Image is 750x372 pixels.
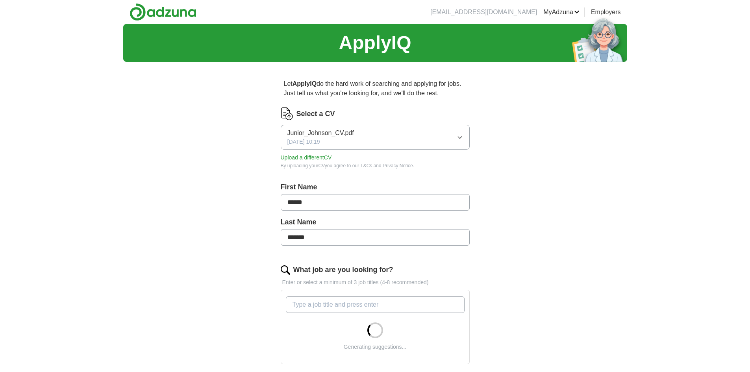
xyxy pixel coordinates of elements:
a: T&Cs [360,163,372,168]
div: Generating suggestions... [344,343,407,351]
button: Upload a differentCV [281,154,332,162]
label: First Name [281,182,470,192]
label: Last Name [281,217,470,228]
li: [EMAIL_ADDRESS][DOMAIN_NAME] [430,7,537,17]
strong: ApplyIQ [293,80,317,87]
img: search.png [281,265,290,275]
input: Type a job title and press enter [286,296,465,313]
p: Let do the hard work of searching and applying for jobs. Just tell us what you're looking for, an... [281,76,470,101]
label: What job are you looking for? [293,265,393,275]
a: Employers [591,7,621,17]
label: Select a CV [296,109,335,119]
img: Adzuna logo [130,3,196,21]
p: Enter or select a minimum of 3 job titles (4-8 recommended) [281,278,470,287]
span: [DATE] 10:19 [287,138,320,146]
img: CV Icon [281,107,293,120]
a: MyAdzuna [543,7,580,17]
button: Junior_Johnson_CV.pdf[DATE] 10:19 [281,125,470,150]
span: Junior_Johnson_CV.pdf [287,128,354,138]
h1: ApplyIQ [339,29,411,57]
div: By uploading your CV you agree to our and . [281,162,470,169]
a: Privacy Notice [383,163,413,168]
